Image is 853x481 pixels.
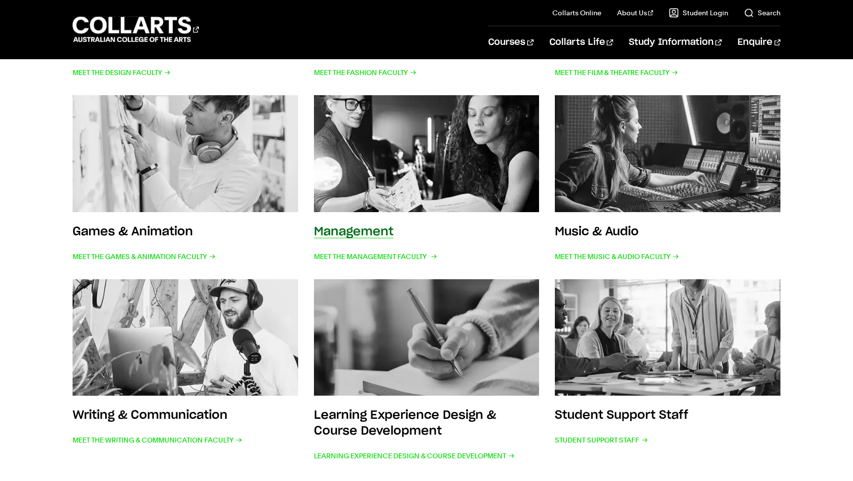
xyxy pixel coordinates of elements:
[73,66,171,79] span: Meet the Design Faculty
[314,250,435,263] span: Meet the Management Faculty
[555,409,688,421] h3: Student Support Staff
[629,26,722,59] a: Study Information
[73,226,193,238] h3: Games & Animation
[73,433,242,447] span: Meet the Writing & Communication Faculty
[314,95,540,263] a: Management Meet the Management Faculty
[555,279,780,463] a: Student Support Staff Student Support Staff
[314,409,496,437] h3: Learning Experience Design & Course Development
[555,226,639,238] h3: Music & Audio
[314,226,393,238] h3: Management
[555,95,780,263] a: Music & Audio Meet the Music & Audio Faculty
[73,409,228,421] h3: Writing & Communication
[669,8,728,18] a: Student Login
[555,66,678,79] span: Meet the Film & Theatre Faculty
[73,250,216,263] span: Meet the Games & Animation Faculty
[744,8,780,18] a: Search
[488,26,533,59] a: Courses
[555,250,679,263] span: Meet the Music & Audio Faculty
[552,8,601,18] a: Collarts Online
[617,8,654,18] a: About Us
[73,15,199,43] div: Go to homepage
[73,279,298,463] a: Writing & Communication Meet the Writing & Communication Faculty
[549,26,613,59] a: Collarts Life
[73,95,298,263] a: Games & Animation Meet the Games & Animation Faculty
[555,433,648,447] span: Student Support Staff
[314,66,417,79] span: Meet the Fashion Faculty
[737,26,780,59] a: Enquire
[314,449,515,463] span: Learning Experience Design & Course Development
[314,279,540,463] a: Learning Experience Design & Course Development Learning Experience Design & Course Development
